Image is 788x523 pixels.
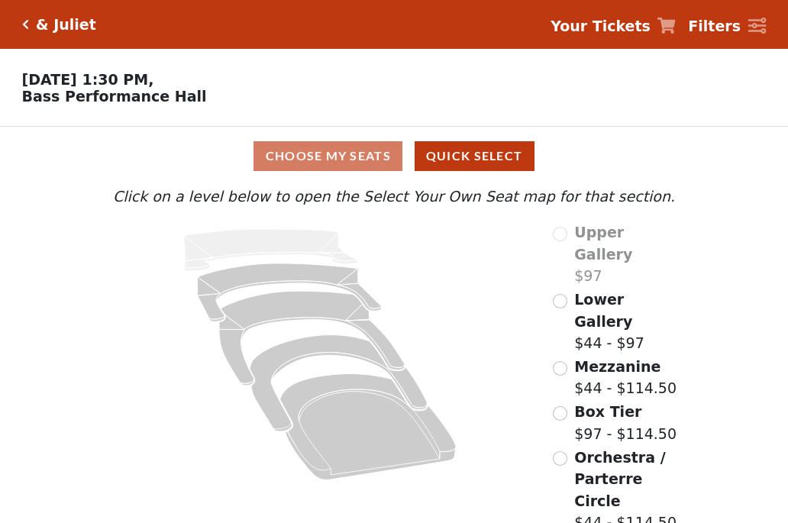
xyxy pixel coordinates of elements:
[36,16,96,34] h5: & Juliet
[551,18,651,34] strong: Your Tickets
[574,291,632,330] span: Lower Gallery
[184,229,358,271] path: Upper Gallery - Seats Available: 0
[574,401,677,444] label: $97 - $114.50
[574,358,660,375] span: Mezzanine
[574,449,665,509] span: Orchestra / Parterre Circle
[109,186,679,208] p: Click on a level below to open the Select Your Own Seat map for that section.
[551,15,676,37] a: Your Tickets
[280,374,457,480] path: Orchestra / Parterre Circle - Seats Available: 147
[22,19,29,30] a: Click here to go back to filters
[574,221,679,287] label: $97
[415,141,534,171] button: Quick Select
[574,403,641,420] span: Box Tier
[198,263,382,321] path: Lower Gallery - Seats Available: 146
[688,18,741,34] strong: Filters
[574,356,677,399] label: $44 - $114.50
[574,289,679,354] label: $44 - $97
[688,15,766,37] a: Filters
[574,224,632,263] span: Upper Gallery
